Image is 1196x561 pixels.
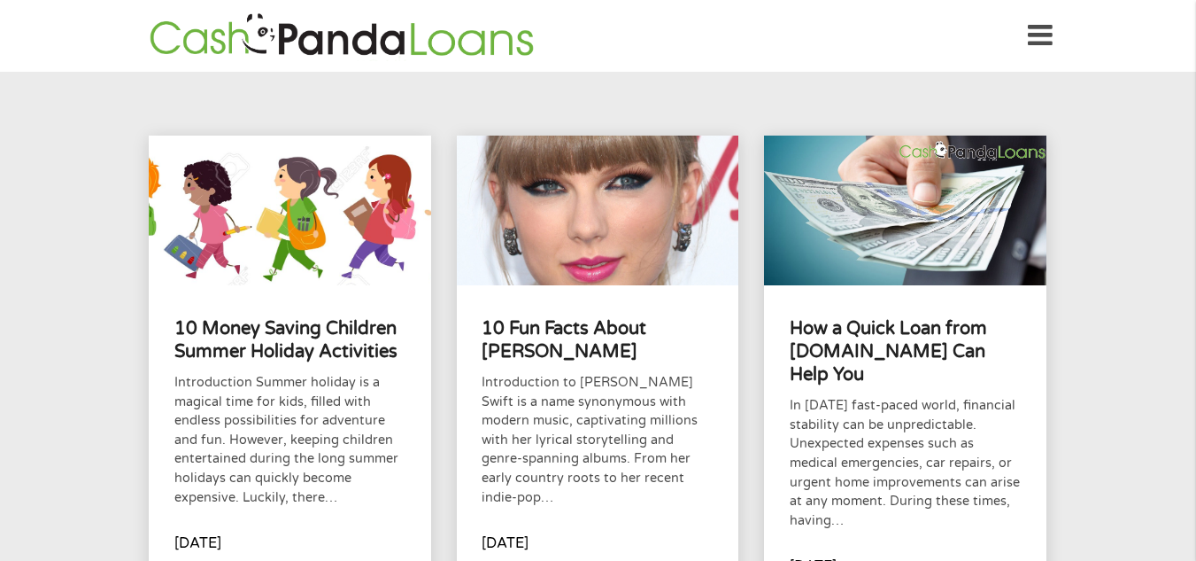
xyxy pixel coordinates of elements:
h4: 10 Fun Facts About [PERSON_NAME] [482,317,713,364]
p: Introduction Summer holiday is a magical time for kids, filled with endless possibilities for adv... [174,373,405,507]
p: [DATE] [482,533,529,554]
h4: 10 Money Saving Children Summer Holiday Activities [174,317,405,364]
img: GetLoanNow Logo [144,11,539,61]
h4: How a Quick Loan from [DOMAIN_NAME] Can Help You [790,317,1021,387]
p: In [DATE] fast-paced world, financial stability can be unpredictable. Unexpected expenses such as... [790,396,1021,530]
p: Introduction to [PERSON_NAME] Swift is a name synonymous with modern music, captivating millions ... [482,373,713,507]
p: [DATE] [174,533,221,554]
